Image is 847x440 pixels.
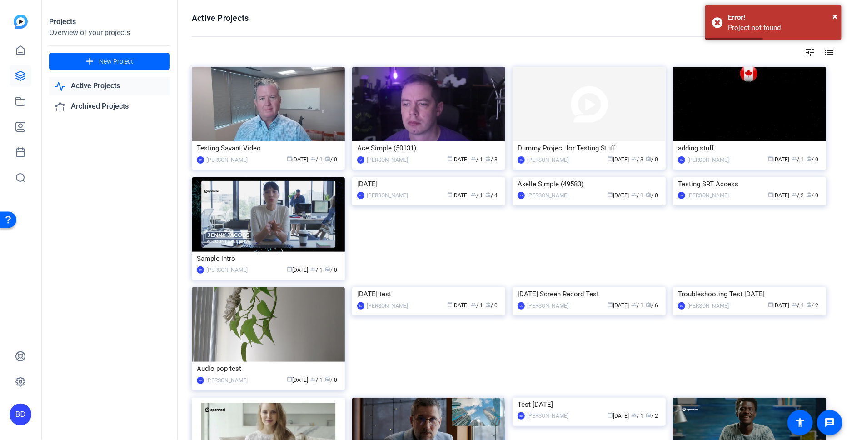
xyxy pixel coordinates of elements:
span: group [632,302,637,307]
span: calendar_today [608,192,613,197]
div: [PERSON_NAME] [206,376,248,385]
span: calendar_today [608,156,613,161]
span: calendar_today [768,156,774,161]
div: Audio pop test [197,362,340,375]
span: [DATE] [448,192,469,199]
mat-icon: accessibility [795,417,806,428]
span: group [632,192,637,197]
span: / 3 [632,156,644,163]
div: AS [357,192,364,199]
div: [DATE] Screen Record Test [518,287,661,301]
span: / 1 [471,156,483,163]
span: / 1 [792,156,804,163]
div: [PERSON_NAME] [206,265,248,275]
span: / 1 [632,302,644,309]
span: [DATE] [768,302,790,309]
span: radio [646,412,652,418]
div: SM [197,377,204,384]
div: [PERSON_NAME] [688,155,729,165]
span: New Project [99,57,133,66]
span: group [311,376,316,382]
div: [DATE] [357,177,500,191]
span: / 6 [646,302,658,309]
span: / 4 [486,192,498,199]
span: radio [807,192,812,197]
span: radio [325,266,331,272]
a: Active Projects [49,77,170,95]
div: [PERSON_NAME] [527,191,568,200]
div: Testing SRT Access [678,177,821,191]
h1: Active Projects [192,13,249,24]
div: SM [678,156,685,164]
span: / 0 [325,267,338,273]
div: [PERSON_NAME] [527,301,568,310]
div: [PERSON_NAME] [367,191,408,200]
span: / 2 [807,302,819,309]
div: Troubleshooting Test [DATE] [678,287,821,301]
span: calendar_today [448,302,453,307]
span: [DATE] [608,156,629,163]
div: SM [197,156,204,164]
span: group [311,156,316,161]
span: / 0 [325,156,338,163]
div: BD [518,412,525,420]
span: radio [646,156,652,161]
span: radio [646,302,652,307]
div: DL [518,302,525,310]
span: group [471,192,477,197]
span: calendar_today [287,376,293,382]
span: / 0 [325,377,338,383]
span: group [471,156,477,161]
div: [PERSON_NAME] [527,155,568,165]
span: radio [807,156,812,161]
div: Overview of your projects [49,27,170,38]
div: AS [357,156,364,164]
div: [PERSON_NAME] [206,155,248,165]
mat-icon: message [824,417,835,428]
mat-icon: add [84,56,95,67]
div: BD [357,302,364,310]
div: Projects [49,16,170,27]
span: / 0 [807,192,819,199]
span: / 1 [792,302,804,309]
span: calendar_today [448,156,453,161]
span: radio [325,376,331,382]
span: radio [486,302,491,307]
span: group [792,156,797,161]
div: [PERSON_NAME] [367,301,408,310]
div: [PERSON_NAME] [367,155,408,165]
span: / 1 [471,192,483,199]
div: [PERSON_NAME] [688,191,729,200]
span: / 2 [646,413,658,419]
span: group [471,302,477,307]
span: × [832,11,837,22]
span: [DATE] [768,156,790,163]
span: radio [807,302,812,307]
span: radio [486,156,491,161]
button: Close [832,10,837,23]
span: / 0 [646,156,658,163]
div: Testing Savant Video [197,141,340,155]
span: calendar_today [287,266,293,272]
span: radio [325,156,331,161]
div: SM [678,192,685,199]
span: [DATE] [448,156,469,163]
div: Ace Simple (50131) [357,141,500,155]
span: / 2 [792,192,804,199]
div: Error! [728,12,835,23]
span: calendar_today [768,192,774,197]
span: group [792,192,797,197]
div: AS [518,192,525,199]
span: / 0 [486,302,498,309]
span: / 1 [471,302,483,309]
div: BD [10,404,31,425]
span: group [311,266,316,272]
span: / 1 [311,156,323,163]
span: [DATE] [768,192,790,199]
span: calendar_today [608,412,613,418]
span: [DATE] [287,377,309,383]
span: / 0 [646,192,658,199]
mat-icon: list [822,47,833,58]
span: / 1 [311,377,323,383]
img: blue-gradient.svg [14,15,28,29]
